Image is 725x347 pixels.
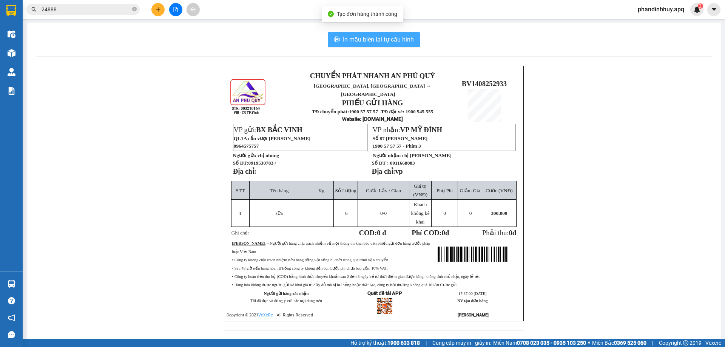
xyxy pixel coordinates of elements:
[270,188,288,193] span: Tên hàng
[632,5,690,14] span: phandinhhuy.apq
[443,210,446,216] span: 0
[11,6,66,31] strong: CHUYỂN PHÁT NHANH AN PHÚ QUÝ
[187,3,200,16] button: aim
[482,229,516,237] span: Phải thu:
[517,340,586,346] strong: 0708 023 035 - 0935 103 250
[458,313,489,318] strong: [PERSON_NAME]
[402,153,452,158] span: chị [PERSON_NAME]
[698,3,703,9] sup: 2
[457,299,487,303] strong: NV tạo đơn hàng
[380,210,383,216] span: 0
[234,136,311,141] span: QL1A cầu vượt [PERSON_NAME]
[8,314,15,321] span: notification
[342,116,360,122] span: Website
[349,109,381,114] strong: 1900 57 57 57 -
[432,339,491,347] span: Cung cấp máy in - giấy in:
[4,41,9,78] img: logo
[337,11,397,17] span: Tạo đơn hàng thành công
[11,32,66,58] span: [GEOGRAPHIC_DATA], [GEOGRAPHIC_DATA] ↔ [GEOGRAPHIC_DATA]
[652,339,653,347] span: |
[380,210,387,216] span: /0
[711,6,717,13] span: caret-down
[233,153,256,158] strong: Người gửi:
[343,35,414,44] span: In mẫu biên lai tự cấu hình
[233,160,276,166] strong: Số ĐT:
[372,167,395,175] strong: Địa chỉ:
[328,32,420,47] button: printerIn mẫu biên lai tự cấu hình
[239,210,242,216] span: 1
[156,7,161,12] span: plus
[512,229,516,237] span: đ
[248,160,276,166] span: 0919530783 /
[699,3,702,9] span: 2
[342,116,403,122] strong: : [DOMAIN_NAME]
[8,68,15,76] img: warehouse-icon
[342,99,403,107] strong: PHIẾU GỬI HÀNG
[132,6,137,13] span: close-circle
[173,7,178,12] span: file-add
[8,297,15,304] span: question-circle
[8,30,15,38] img: warehouse-icon
[458,291,487,296] span: 17:37:00 [DATE]
[462,80,507,88] span: BV1408252933
[227,313,313,318] span: Copyright © 2021 – All Rights Reserved
[350,339,420,347] span: Hỗ trợ kỹ thuật:
[232,275,480,279] span: • Công ty hoàn tiền thu hộ (COD) bằng hình thức chuyển khoản sau 2 đến 3 ngày kể từ thời điểm gia...
[328,11,334,17] span: check-circle
[707,3,720,16] button: caret-down
[151,3,165,16] button: plus
[373,143,421,149] span: 1900 57 57 57 - Phím 3
[318,188,324,193] span: Kg
[232,258,388,262] span: • Công ty không chịu trách nhiệm nếu hàng động vật sống bị chết trong quá trình vận chuyển
[256,126,302,134] span: BX BẮC VINH
[387,340,420,346] strong: 1900 633 818
[234,143,259,149] span: 0964575757
[493,339,586,347] span: Miền Nam
[232,241,265,245] strong: [PERSON_NAME]
[258,153,279,158] span: chị nhung
[437,188,453,193] span: Phụ Phí
[694,6,700,13] img: icon-new-feature
[442,229,445,237] span: 0
[231,230,249,236] span: Ghi chú:
[310,72,435,80] strong: CHUYỂN PHÁT NHANH AN PHÚ QUÝ
[236,188,245,193] span: STT
[373,126,443,134] span: VP nhận:
[345,210,348,216] span: 6
[8,331,15,338] span: message
[314,83,431,97] span: [GEOGRAPHIC_DATA], [GEOGRAPHIC_DATA] ↔ [GEOGRAPHIC_DATA]
[412,229,449,237] strong: Phí COD: đ
[373,136,428,141] span: Số 87 [PERSON_NAME]
[588,341,590,344] span: ⚪️
[614,340,646,346] strong: 0369 525 060
[683,340,688,345] span: copyright
[372,160,389,166] strong: Số ĐT :
[232,283,458,287] span: • Hàng hóa không được người gửi kê khai giá trị đầy đủ mà bị hư hỏng hoặc thất lạc, công ty bồi t...
[413,183,427,197] span: Giá trị (VNĐ)
[373,153,401,158] strong: Người nhận:
[31,7,37,12] span: search
[190,7,196,12] span: aim
[230,78,267,116] img: logo
[258,313,273,318] a: VeXeRe
[366,188,401,193] span: Cước Lấy / Giao
[334,36,340,43] span: printer
[359,229,386,237] strong: COD:
[377,229,386,237] span: 0 đ
[460,188,480,193] span: Giảm Giá
[233,167,256,175] strong: Địa chỉ:
[381,109,433,114] strong: TĐ đặt vé: 1900 545 555
[411,202,429,225] span: Khách không kê khai
[469,210,472,216] span: 0
[486,188,513,193] span: Cước (VNĐ)
[234,126,302,134] span: VP gửi:
[8,87,15,95] img: solution-icon
[276,210,283,216] span: sữa
[264,291,309,296] strong: Người gửi hàng xác nhận
[335,188,356,193] span: Số Lượng
[232,266,387,270] span: • Sau 48 giờ nếu hàng hóa hư hỏng công ty không đền bù, Cước phí chưa bao gồm 10% VAT.
[42,5,131,14] input: Tìm tên, số ĐT hoặc mã đơn
[400,126,443,134] span: VP MỸ ĐÌNH
[426,339,427,347] span: |
[169,3,182,16] button: file-add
